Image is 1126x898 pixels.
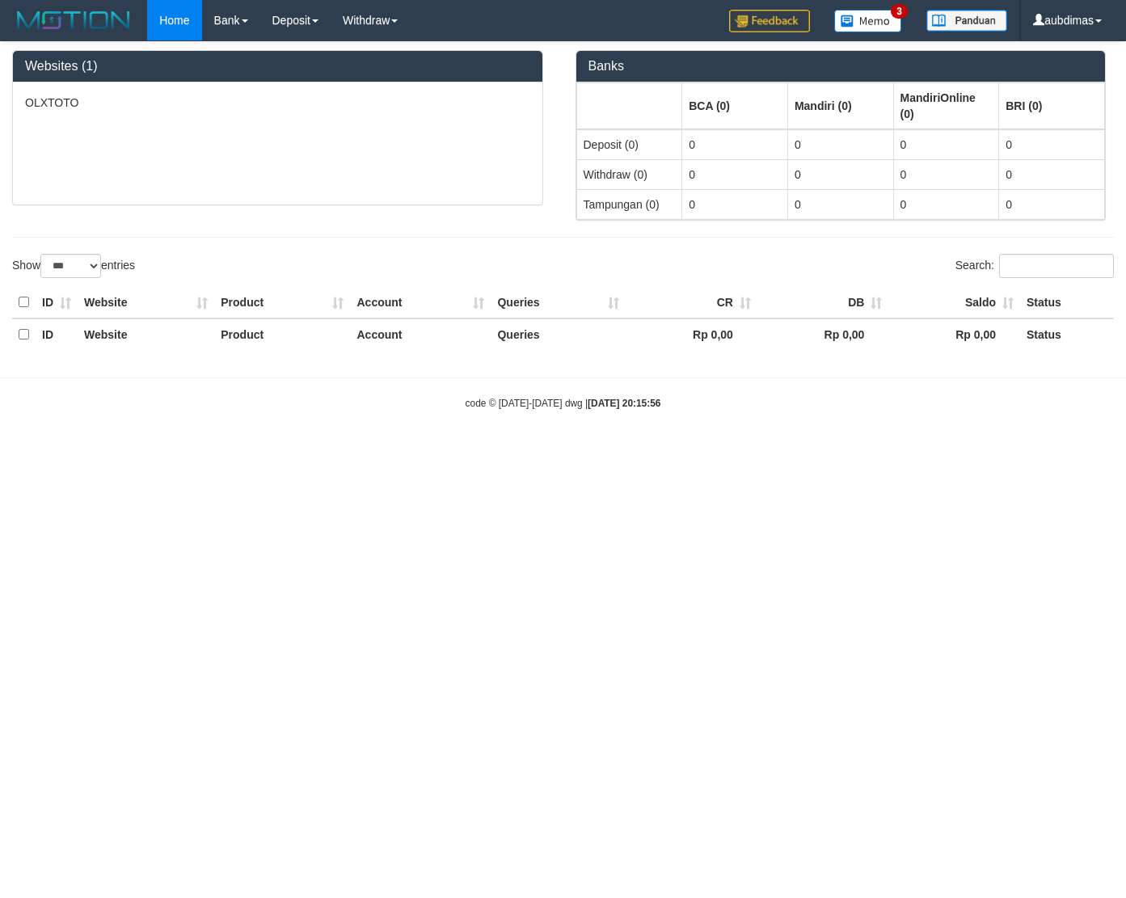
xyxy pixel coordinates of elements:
th: ID [36,318,78,350]
td: 0 [787,129,893,160]
img: Feedback.jpg [729,10,810,32]
td: 0 [682,189,788,219]
span: 3 [891,4,908,19]
td: 0 [893,189,999,219]
th: DB [757,287,889,318]
td: 0 [787,159,893,189]
th: Group: activate to sort column ascending [682,82,788,129]
th: Account [350,287,491,318]
th: Rp 0,00 [626,318,757,350]
td: 0 [999,159,1105,189]
th: Queries [491,318,626,350]
th: CR [626,287,757,318]
th: Website [78,287,214,318]
th: Status [1020,318,1114,350]
td: 0 [787,189,893,219]
p: OLXTOTO [25,95,530,111]
h3: Banks [588,59,1094,74]
th: Product [214,287,350,318]
td: 0 [999,129,1105,160]
th: Product [214,318,350,350]
td: Deposit (0) [576,129,682,160]
strong: [DATE] 20:15:56 [588,398,660,409]
th: Website [78,318,214,350]
th: Saldo [888,287,1020,318]
td: Tampungan (0) [576,189,682,219]
small: code © [DATE]-[DATE] dwg | [466,398,661,409]
td: 0 [893,129,999,160]
th: Group: activate to sort column ascending [787,82,893,129]
h3: Websites (1) [25,59,530,74]
th: ID [36,287,78,318]
th: Account [350,318,491,350]
img: Button%20Memo.svg [834,10,902,32]
img: MOTION_logo.png [12,8,135,32]
th: Status [1020,287,1114,318]
td: 0 [682,159,788,189]
th: Queries [491,287,626,318]
input: Search: [999,254,1114,278]
td: 0 [682,129,788,160]
th: Group: activate to sort column ascending [576,82,682,129]
td: 0 [893,159,999,189]
th: Group: activate to sort column ascending [893,82,999,129]
img: panduan.png [926,10,1007,32]
th: Rp 0,00 [757,318,889,350]
td: 0 [999,189,1105,219]
label: Search: [955,254,1114,278]
select: Showentries [40,254,101,278]
th: Rp 0,00 [888,318,1020,350]
th: Group: activate to sort column ascending [999,82,1105,129]
label: Show entries [12,254,135,278]
td: Withdraw (0) [576,159,682,189]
